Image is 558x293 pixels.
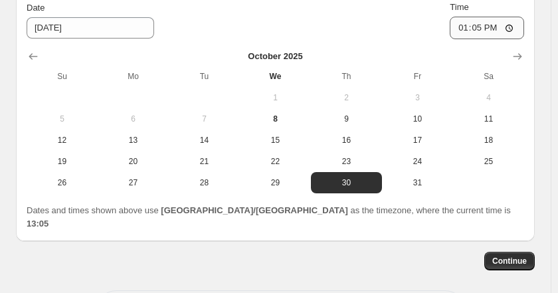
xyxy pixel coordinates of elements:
button: Sunday October 5 2025 [27,108,98,130]
b: 13:05 [27,219,48,229]
span: 19 [32,156,92,167]
button: Thursday October 30 2025 [311,172,382,193]
button: Show next month, November 2025 [508,47,527,66]
th: Saturday [453,66,524,87]
button: Saturday October 11 2025 [453,108,524,130]
th: Tuesday [169,66,240,87]
button: Show previous month, September 2025 [24,47,43,66]
button: Friday October 31 2025 [382,172,453,193]
span: Tu [174,71,234,82]
button: Friday October 3 2025 [382,87,453,108]
button: Friday October 10 2025 [382,108,453,130]
span: Fr [387,71,448,82]
th: Friday [382,66,453,87]
button: Monday October 20 2025 [98,151,169,172]
span: 23 [316,156,377,167]
span: 29 [245,177,306,188]
span: 6 [103,114,163,124]
input: 12:00 [450,17,524,39]
span: 28 [174,177,234,188]
span: 11 [458,114,519,124]
span: 13 [103,135,163,146]
span: 27 [103,177,163,188]
th: Sunday [27,66,98,87]
button: Tuesday October 7 2025 [169,108,240,130]
span: 1 [245,92,306,103]
th: Thursday [311,66,382,87]
button: Thursday October 16 2025 [311,130,382,151]
button: Wednesday October 1 2025 [240,87,311,108]
button: Wednesday October 15 2025 [240,130,311,151]
span: 30 [316,177,377,188]
span: 18 [458,135,519,146]
span: 16 [316,135,377,146]
span: 17 [387,135,448,146]
button: Tuesday October 21 2025 [169,151,240,172]
button: Saturday October 4 2025 [453,87,524,108]
th: Wednesday [240,66,311,87]
span: 4 [458,92,519,103]
span: Continue [492,256,527,266]
span: 2 [316,92,377,103]
span: 3 [387,92,448,103]
button: Saturday October 25 2025 [453,151,524,172]
span: 12 [32,135,92,146]
span: Dates and times shown above use as the timezone, where the current time is [27,205,511,229]
button: Wednesday October 29 2025 [240,172,311,193]
button: Thursday October 2 2025 [311,87,382,108]
b: [GEOGRAPHIC_DATA]/[GEOGRAPHIC_DATA] [161,205,347,215]
button: Monday October 27 2025 [98,172,169,193]
span: 9 [316,114,377,124]
span: 15 [245,135,306,146]
span: 8 [245,114,306,124]
span: Sa [458,71,519,82]
button: Monday October 13 2025 [98,130,169,151]
span: 26 [32,177,92,188]
button: Today Wednesday October 8 2025 [240,108,311,130]
button: Wednesday October 22 2025 [240,151,311,172]
button: Friday October 24 2025 [382,151,453,172]
button: Continue [484,252,535,270]
button: Saturday October 18 2025 [453,130,524,151]
button: Tuesday October 28 2025 [169,172,240,193]
span: We [245,71,306,82]
span: Mo [103,71,163,82]
span: 22 [245,156,306,167]
button: Thursday October 9 2025 [311,108,382,130]
span: 21 [174,156,234,167]
button: Sunday October 19 2025 [27,151,98,172]
button: Sunday October 12 2025 [27,130,98,151]
span: 5 [32,114,92,124]
input: 10/8/2025 [27,17,154,39]
span: Su [32,71,92,82]
span: 10 [387,114,448,124]
span: 25 [458,156,519,167]
button: Thursday October 23 2025 [311,151,382,172]
button: Monday October 6 2025 [98,108,169,130]
span: 14 [174,135,234,146]
span: Time [450,2,468,12]
span: 31 [387,177,448,188]
span: Th [316,71,377,82]
span: 24 [387,156,448,167]
span: 20 [103,156,163,167]
th: Monday [98,66,169,87]
button: Sunday October 26 2025 [27,172,98,193]
button: Friday October 17 2025 [382,130,453,151]
span: 7 [174,114,234,124]
span: Date [27,3,45,13]
button: Tuesday October 14 2025 [169,130,240,151]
